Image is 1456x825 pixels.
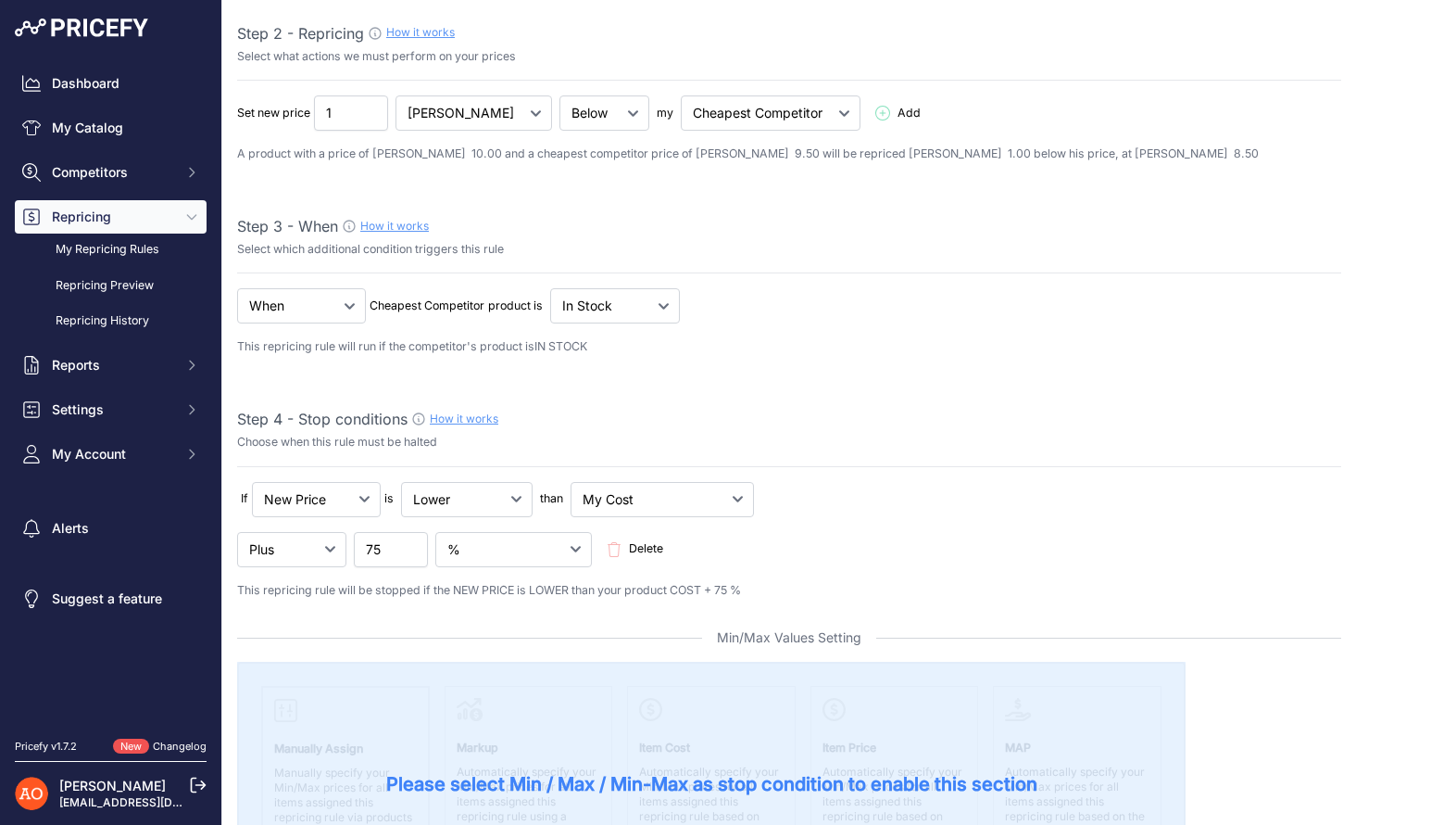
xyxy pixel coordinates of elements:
[534,339,587,353] span: IN STOCK
[113,739,149,755] span: New
[15,739,77,755] div: Pricefy v1.7.2
[15,349,207,382] button: Reports
[237,582,1341,600] p: This repricing rule will be stopped if the NEW PRICE is LOWER than your product COST + 75 %
[52,356,173,374] span: Reports
[237,241,1341,259] p: Select which additional condition triggers this rule
[15,111,207,145] a: My Catalog
[237,105,310,122] p: Set new price
[59,778,166,793] a: [PERSON_NAME]
[15,200,207,234] button: Repricing
[15,67,207,100] a: Dashboard
[386,771,1037,797] span: Please select Min / Max / Min-Max as stop condition to enable this section
[52,163,173,182] span: Competitors
[897,105,921,122] span: Add
[52,445,173,463] span: My Account
[59,795,253,809] a: [EMAIL_ADDRESS][DOMAIN_NAME]
[237,48,1341,66] p: Select what actions we must perform on your prices
[237,146,1341,163] p: A product with a price of [PERSON_NAME] 10.00 and a cheapest competitor price of [PERSON_NAME] 9....
[15,305,207,337] a: Repricing History
[386,25,455,39] a: How it works
[15,270,207,302] a: Repricing Preview
[384,490,394,508] p: is
[15,438,207,471] button: My Account
[15,512,207,545] a: Alerts
[52,400,173,419] span: Settings
[237,434,1341,451] p: Choose when this rule must be halted
[153,740,207,753] a: Changelog
[237,410,408,428] span: Step 4 - Stop conditions
[354,532,428,567] input: 1
[314,95,388,131] input: 1
[702,628,876,647] span: Min/Max Values Setting
[15,19,148,37] img: Pricefy Logo
[241,490,248,508] p: If
[237,24,364,43] span: Step 2 - Repricing
[540,490,563,508] p: than
[15,582,207,616] a: Suggest a feature
[488,298,543,315] p: product is
[15,67,207,717] nav: Sidebar
[370,298,484,315] p: Cheapest Competitor
[430,412,498,425] a: How it works
[15,156,207,189] button: Competitors
[52,208,173,226] span: Repricing
[15,234,207,266] a: My Repricing Rules
[15,393,207,426] button: Settings
[237,217,338,235] span: Step 3 - When
[629,540,663,558] span: Delete
[657,105,673,122] p: my
[237,338,1341,356] p: This repricing rule will run if the competitor's product is
[360,219,429,233] a: How it works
